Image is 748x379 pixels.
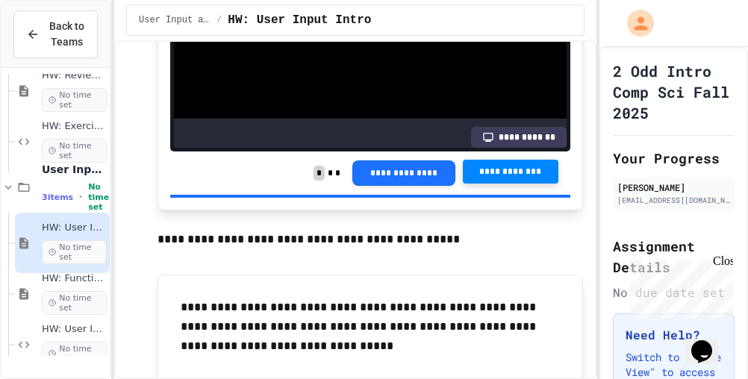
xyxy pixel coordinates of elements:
div: Chat with us now!Close [6,6,103,95]
div: [PERSON_NAME] [617,181,730,194]
span: No time set [42,240,107,264]
span: User Input and Functions [139,14,211,26]
span: HW: Functions Intro [42,272,107,285]
span: No time set [88,182,109,212]
div: No due date set [613,284,735,301]
span: 3 items [42,192,73,202]
span: HW: User Input and Functions [42,323,107,336]
h2: Your Progress [613,148,735,169]
span: • [79,191,82,203]
span: HW: Review: Variables and Data Types [42,69,107,82]
span: No time set [42,342,107,366]
span: HW: User Input Intro [228,11,371,29]
span: HW: User Input Intro [42,222,107,234]
span: / [216,14,222,26]
span: HW: Exercise - What's the Type? [42,120,107,133]
span: No time set [42,88,107,112]
iframe: chat widget [624,254,733,318]
span: User Input and Functions [42,163,107,176]
span: No time set [42,139,107,163]
iframe: chat widget [685,319,733,364]
h1: 2 Odd Intro Comp Sci Fall 2025 [613,60,735,123]
div: My Account [611,6,658,40]
span: No time set [42,291,107,315]
h3: Need Help? [626,326,722,344]
div: [EMAIL_ADDRESS][DOMAIN_NAME] [617,195,730,206]
span: Back to Teams [49,19,85,50]
h2: Assignment Details [613,236,735,278]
